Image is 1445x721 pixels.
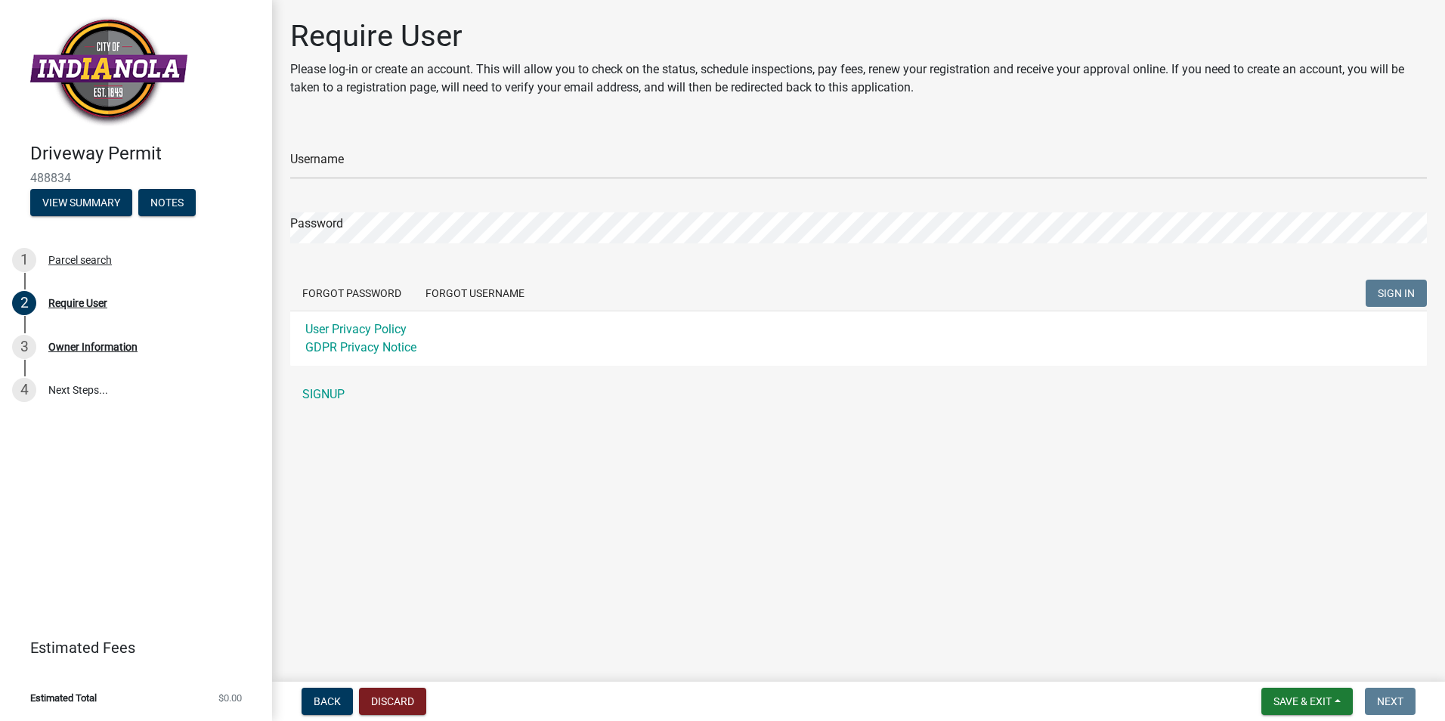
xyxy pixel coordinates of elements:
[12,378,36,402] div: 4
[305,340,416,354] a: GDPR Privacy Notice
[305,322,407,336] a: User Privacy Policy
[12,291,36,315] div: 2
[138,197,196,209] wm-modal-confirm: Notes
[30,693,97,703] span: Estimated Total
[48,255,112,265] div: Parcel search
[413,280,537,307] button: Forgot Username
[359,688,426,715] button: Discard
[1261,688,1353,715] button: Save & Exit
[1366,280,1427,307] button: SIGN IN
[290,18,1427,54] h1: Require User
[1378,287,1415,299] span: SIGN IN
[30,189,132,216] button: View Summary
[48,298,107,308] div: Require User
[302,688,353,715] button: Back
[12,633,248,663] a: Estimated Fees
[138,189,196,216] button: Notes
[48,342,138,352] div: Owner Information
[290,60,1427,97] p: Please log-in or create an account. This will allow you to check on the status, schedule inspecti...
[30,143,260,165] h4: Driveway Permit
[30,197,132,209] wm-modal-confirm: Summary
[1377,695,1403,707] span: Next
[1273,695,1332,707] span: Save & Exit
[1365,688,1416,715] button: Next
[12,335,36,359] div: 3
[290,280,413,307] button: Forgot Password
[30,16,187,127] img: City of Indianola, Iowa
[314,695,341,707] span: Back
[30,171,242,185] span: 488834
[290,379,1427,410] a: SIGNUP
[218,693,242,703] span: $0.00
[12,248,36,272] div: 1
